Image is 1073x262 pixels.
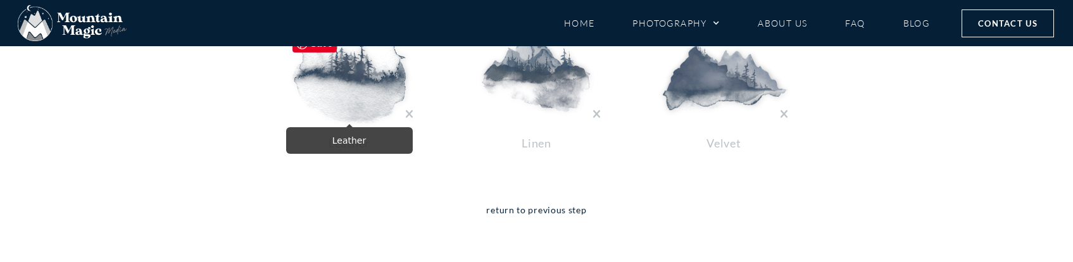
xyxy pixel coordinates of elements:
span: Contact Us [978,16,1038,30]
p: Leather [273,134,425,153]
a: Contact Us [962,9,1054,37]
a: FAQ [845,12,865,34]
a: About Us [758,12,807,34]
p: Velvet [648,134,800,153]
a: Photography [632,12,720,34]
p: Linen [461,134,613,153]
nav: Menu [564,12,930,34]
a: Blog [903,12,930,34]
a: Home [564,12,595,34]
a: return to previous step [486,203,586,235]
img: Mountain Magic Media photography logo Crested Butte Photographer [18,5,127,42]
